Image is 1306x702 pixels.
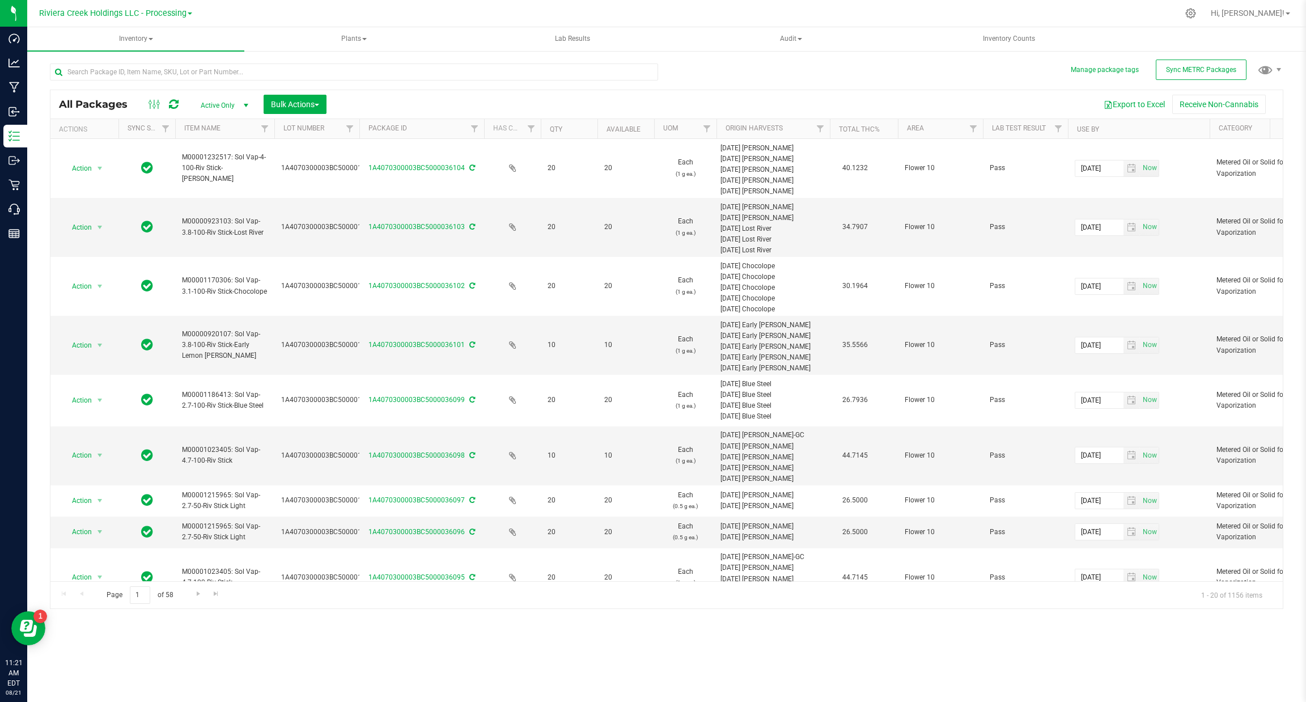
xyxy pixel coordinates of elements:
div: [DATE] [PERSON_NAME] [720,521,826,532]
span: 26.7936 [837,392,874,408]
a: Filter [698,119,716,138]
span: 1A4070300003BC5000015757 [281,527,378,538]
span: Action [62,447,92,463]
span: 20 [548,222,591,232]
span: select [1123,160,1140,176]
span: select [1140,524,1159,540]
a: Inventory Counts [901,27,1118,51]
p: (1 g ea.) [661,227,710,238]
span: Pass [990,572,1061,583]
button: Sync METRC Packages [1156,60,1246,80]
span: 44.7145 [837,569,874,586]
div: [DATE] [PERSON_NAME] [720,164,826,175]
a: 1A4070300003BC5000036101 [368,341,465,349]
span: Pass [990,395,1061,405]
span: Action [62,493,92,509]
div: [DATE] [PERSON_NAME] [720,175,826,186]
div: [DATE] Early [PERSON_NAME] [720,363,826,374]
a: 1A4070300003BC5000036104 [368,164,465,172]
span: M00000920107: Sol Vap-3.8-100-Riv Stick-Early Lemon [PERSON_NAME] [182,329,268,362]
a: Filter [256,119,274,138]
span: Metered Oil or Solid for Vaporization [1216,275,1302,297]
span: 1A4070300003BC5000015907 [281,163,378,174]
div: [DATE] Chocolope [720,261,826,272]
span: 1A4070300003BC5000015062 [281,572,378,583]
iframe: Resource center unread badge [33,610,47,623]
a: 1A4070300003BC5000036098 [368,451,465,459]
span: select [1123,569,1140,585]
p: (1 g ea.) [661,286,710,297]
span: 20 [548,163,591,174]
span: Sync from Compliance System [468,223,475,231]
span: Pass [990,495,1061,506]
span: In Sync [141,569,153,585]
div: [DATE] Lost River [720,234,826,245]
span: 10 [548,450,591,461]
div: [DATE] Lost River [720,223,826,234]
p: (0.5 g ea.) [661,532,710,543]
a: Filter [465,119,484,138]
span: select [93,569,107,585]
span: select [1123,278,1140,294]
span: 30.1964 [837,278,874,294]
a: Filter [522,119,541,138]
span: Action [62,160,92,176]
span: Sync from Compliance System [468,451,475,459]
div: [DATE] Early [PERSON_NAME] [720,341,826,352]
span: 1A4070300003BC5000015014 [281,340,378,350]
span: In Sync [141,160,153,176]
span: 1A4070300003BC5000015075 [281,222,378,232]
span: 1A4070300003BC5000015757 [281,495,378,506]
span: Each [661,566,710,588]
span: 26.5000 [837,492,874,509]
a: UOM [663,124,678,132]
span: Pass [990,450,1061,461]
a: Filter [811,119,830,138]
span: Sync from Compliance System [468,164,475,172]
inline-svg: Manufacturing [9,82,20,93]
span: All Packages [59,98,139,111]
a: Plants [245,27,463,51]
span: Sync from Compliance System [468,496,475,504]
a: Go to the next page [190,586,206,602]
span: select [1140,278,1159,294]
span: Flower 10 [905,281,976,291]
a: Filter [341,119,359,138]
a: Package ID [368,124,407,132]
button: Bulk Actions [264,95,326,114]
span: Sync from Compliance System [468,573,475,581]
p: (1 g ea.) [661,455,710,466]
div: [DATE] Chocolope [720,282,826,293]
span: 20 [604,495,647,506]
span: 20 [604,163,647,174]
span: In Sync [141,447,153,463]
span: 20 [604,222,647,232]
span: Action [62,524,92,540]
span: Action [62,392,92,408]
span: Flower 10 [905,527,976,538]
span: M00001215965: Sol Vap-2.7-50-Riv Stick Light [182,521,268,543]
span: 20 [604,572,647,583]
div: [DATE] [PERSON_NAME]-GC [720,552,826,563]
div: [DATE] [PERSON_NAME] [720,574,826,585]
div: [DATE] Blue Steel [720,411,826,422]
span: In Sync [141,392,153,408]
button: Manage package tags [1071,65,1139,75]
span: Pass [990,163,1061,174]
a: Inventory [27,27,244,51]
span: select [1140,493,1159,509]
span: select [1123,493,1140,509]
span: select [1123,447,1140,463]
span: select [93,493,107,509]
span: In Sync [141,278,153,294]
a: 1A4070300003BC5000036096 [368,528,465,536]
div: [DATE] [PERSON_NAME] [720,452,826,463]
span: Set Current date [1140,447,1159,464]
span: select [1140,337,1159,353]
p: (1 g ea.) [661,577,710,588]
div: [DATE] Blue Steel [720,379,826,390]
p: (1 g ea.) [661,168,710,179]
div: [DATE] [PERSON_NAME] [720,143,826,154]
span: Set Current date [1140,278,1159,294]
